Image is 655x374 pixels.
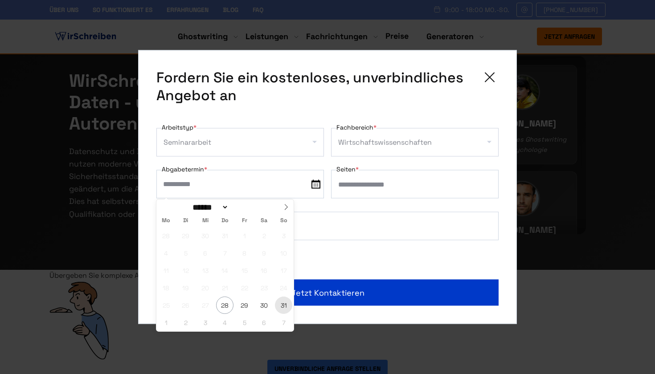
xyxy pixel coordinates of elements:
[255,314,273,331] span: September 6, 2025
[157,262,175,279] span: August 11, 2025
[162,164,207,175] label: Abgabetermin
[162,122,196,133] label: Arbeitstyp
[156,69,474,104] span: Fordern Sie ein kostenloses, unverbindliches Angebot an
[274,218,294,224] span: So
[254,218,274,224] span: Sa
[255,262,273,279] span: August 16, 2025
[196,218,215,224] span: Mi
[156,280,499,306] button: Jetzt kontaktieren
[236,279,253,297] span: August 22, 2025
[157,297,175,314] span: August 25, 2025
[196,262,214,279] span: August 13, 2025
[164,135,211,150] div: Seminararbeit
[338,135,432,150] div: Wirtschaftswissenschaften
[336,122,377,133] label: Fachbereich
[216,262,233,279] span: August 14, 2025
[177,244,194,262] span: August 5, 2025
[216,279,233,297] span: August 21, 2025
[236,244,253,262] span: August 8, 2025
[236,262,253,279] span: August 15, 2025
[236,314,253,331] span: September 5, 2025
[157,244,175,262] span: August 4, 2025
[176,218,196,224] span: Di
[215,218,235,224] span: Do
[275,279,292,297] span: August 24, 2025
[196,279,214,297] span: August 20, 2025
[255,227,273,244] span: August 2, 2025
[229,203,261,212] input: Year
[275,262,292,279] span: August 17, 2025
[196,244,214,262] span: August 6, 2025
[255,279,273,297] span: August 23, 2025
[156,170,324,199] input: date
[236,297,253,314] span: August 29, 2025
[157,227,175,244] span: Juli 28, 2025
[311,180,320,189] img: date
[216,297,233,314] span: August 28, 2025
[157,279,175,297] span: August 18, 2025
[196,227,214,244] span: Juli 30, 2025
[255,244,273,262] span: August 9, 2025
[291,287,364,299] span: Jetzt kontaktieren
[157,314,175,331] span: September 1, 2025
[177,262,194,279] span: August 12, 2025
[235,218,254,224] span: Fr
[177,279,194,297] span: August 19, 2025
[216,244,233,262] span: August 7, 2025
[196,314,214,331] span: September 3, 2025
[275,297,292,314] span: August 31, 2025
[177,297,194,314] span: August 26, 2025
[216,227,233,244] span: Juli 31, 2025
[196,297,214,314] span: August 27, 2025
[275,227,292,244] span: August 3, 2025
[275,244,292,262] span: August 10, 2025
[336,164,359,175] label: Seiten
[236,227,253,244] span: August 1, 2025
[216,314,233,331] span: September 4, 2025
[275,314,292,331] span: September 7, 2025
[255,297,273,314] span: August 30, 2025
[177,227,194,244] span: Juli 29, 2025
[177,314,194,331] span: September 2, 2025
[189,203,229,212] select: Month
[156,218,176,224] span: Mo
